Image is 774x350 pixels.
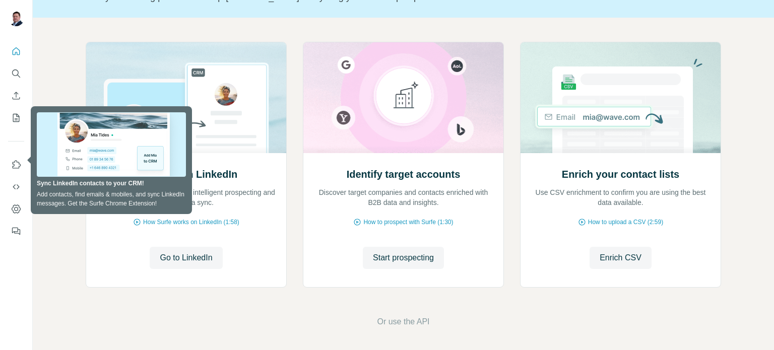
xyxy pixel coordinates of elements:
[520,42,721,153] img: Enrich your contact lists
[8,156,24,174] button: Use Surfe on LinkedIn
[368,198,381,206] span: 2B
[8,109,24,127] button: My lists
[8,64,24,83] button: Search
[263,188,275,196] span: nd
[303,42,504,153] img: Identify target accounts
[368,188,403,196] span: panies
[600,252,641,264] span: Enrich CSV
[181,198,195,206] span: ata
[159,198,164,206] span: in
[143,218,239,227] span: How Surfe works on LinkedIn (1:58)
[562,167,679,181] h2: Enrich your contact lists
[225,188,235,196] span: pro
[662,188,678,196] span: sing
[413,198,422,206] span: ins
[650,188,660,196] span: re
[566,188,601,196] span: ichment
[121,188,144,196] span: ntact
[636,188,640,196] span: y
[319,188,326,196] span: Di
[681,188,683,196] span: t
[193,188,201,196] span: int
[536,188,548,196] span: se
[413,198,438,206] span: ights.
[363,218,453,227] span: How to prospect with Surfe (1:30)
[611,188,634,196] span: nfirm
[8,178,24,196] button: Use Surfe API
[135,167,237,181] h2: Prospect on LinkedIn
[150,247,222,269] button: Go to LinkedIn
[146,188,154,196] span: inf
[368,188,381,196] span: com
[598,198,611,206] span: ata
[446,188,455,196] span: en
[160,252,212,264] span: Go to LinkedIn
[399,198,403,206] span: a
[97,188,106,196] span: Re
[121,188,129,196] span: co
[383,198,397,206] span: ata
[611,188,619,196] span: co
[536,188,541,196] span: U
[146,188,181,196] span: ormation
[97,188,119,196] span: veal
[347,167,461,181] h2: Identify target accounts
[550,188,564,196] span: SV
[613,198,643,206] span: ilable.
[404,188,416,196] span: nd
[183,188,191,196] span: or
[86,42,287,153] img: Prospect on LinkedIn
[550,188,555,196] span: C
[225,188,261,196] span: specting
[692,188,705,196] span: est
[368,198,372,206] span: B
[348,188,354,196] span: ta
[536,188,706,206] span: to
[197,198,201,206] span: s
[650,188,654,196] span: a
[475,188,480,196] span: w
[263,188,267,196] span: a
[319,188,346,196] span: scover
[692,188,696,196] span: b
[8,200,24,218] button: Dashboard
[404,188,408,196] span: a
[197,198,214,206] span: ync.
[446,188,474,196] span: riched
[8,10,24,26] img: Avatar
[181,198,185,206] span: d
[662,188,666,196] span: u
[566,188,576,196] span: enr
[348,188,366,196] span: rget
[418,188,426,196] span: co
[8,87,24,105] button: Enrich CSV
[598,198,602,206] span: d
[193,188,223,196] span: elligent
[588,218,663,227] span: How to upload a CSV (2:59)
[590,247,652,269] button: Enrich CSV
[636,188,648,196] span: ou
[8,42,24,60] button: Quick start
[8,222,24,240] button: Feedback
[613,198,625,206] span: ava
[418,188,444,196] span: ntacts
[475,188,488,196] span: ith
[681,188,690,196] span: he
[373,252,434,264] span: Start prospecting
[383,198,388,206] span: d
[399,198,411,206] span: nd
[363,247,444,269] button: Start prospecting
[377,316,429,328] button: Or use the API
[159,198,179,206] span: stant
[183,188,185,196] span: f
